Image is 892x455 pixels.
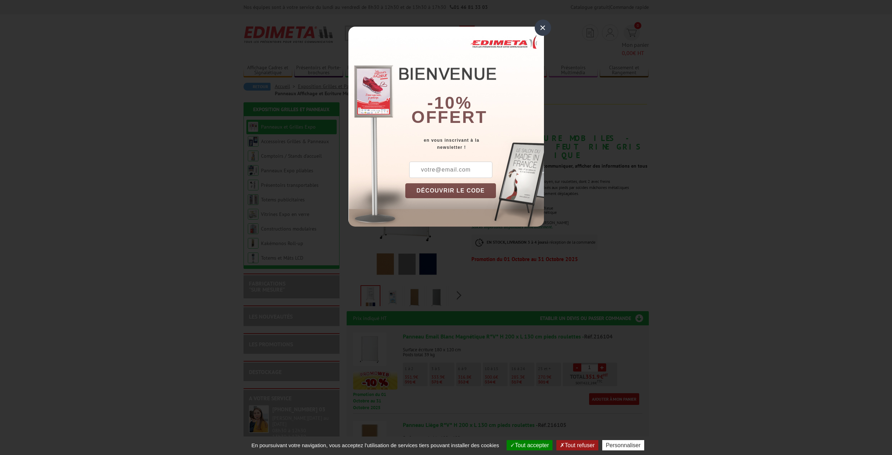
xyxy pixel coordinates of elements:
font: offert [411,108,487,126]
div: × [535,20,551,36]
button: DÉCOUVRIR LE CODE [405,183,496,198]
b: -10% [427,93,472,112]
button: Tout accepter [507,440,552,450]
button: Tout refuser [556,440,598,450]
span: En poursuivant votre navigation, vous acceptez l'utilisation de services tiers pouvant installer ... [248,442,503,448]
input: votre@email.com [409,162,492,178]
button: Personnaliser (fenêtre modale) [602,440,644,450]
div: en vous inscrivant à la newsletter ! [405,137,544,151]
